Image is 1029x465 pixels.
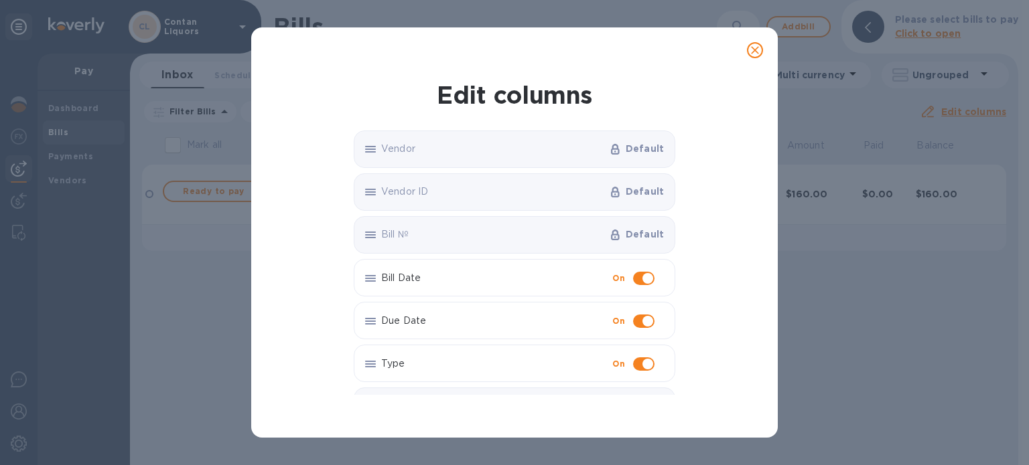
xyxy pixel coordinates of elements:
h1: Edit columns [354,81,675,109]
p: Default [626,227,664,241]
p: Due Date [381,314,607,328]
button: close [739,34,771,66]
p: Vendor [381,142,604,156]
p: Bill Date [381,271,607,285]
b: On [612,359,625,369]
p: Vendor ID [381,185,604,199]
p: Default [626,185,664,198]
p: Default [626,142,664,155]
p: Type [381,357,607,371]
b: On [612,316,625,326]
b: On [612,273,625,283]
p: Bill № [381,227,604,242]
